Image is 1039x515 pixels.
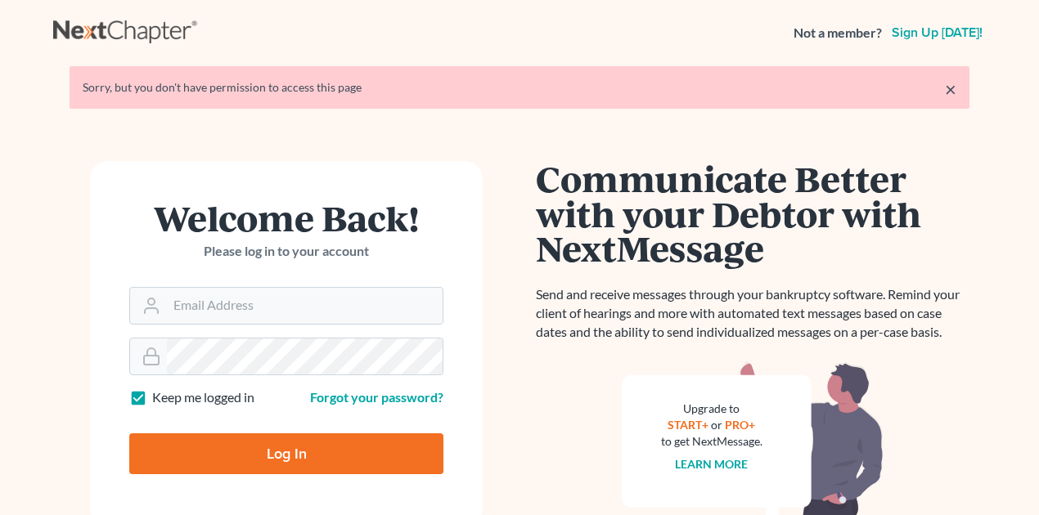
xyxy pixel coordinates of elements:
a: Learn more [676,457,749,471]
div: Sorry, but you don't have permission to access this page [83,79,956,96]
a: Forgot your password? [310,389,443,405]
a: × [945,79,956,99]
h1: Welcome Back! [129,200,443,235]
div: to get NextMessage. [661,433,762,450]
input: Log In [129,433,443,474]
a: PRO+ [726,418,756,432]
div: Upgrade to [661,401,762,417]
input: Email Address [167,288,443,324]
a: Sign up [DATE]! [888,26,986,39]
strong: Not a member? [794,24,882,43]
p: Send and receive messages through your bankruptcy software. Remind your client of hearings and mo... [536,285,969,342]
p: Please log in to your account [129,242,443,261]
label: Keep me logged in [152,388,254,407]
a: START+ [668,418,709,432]
h1: Communicate Better with your Debtor with NextMessage [536,161,969,266]
span: or [712,418,723,432]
